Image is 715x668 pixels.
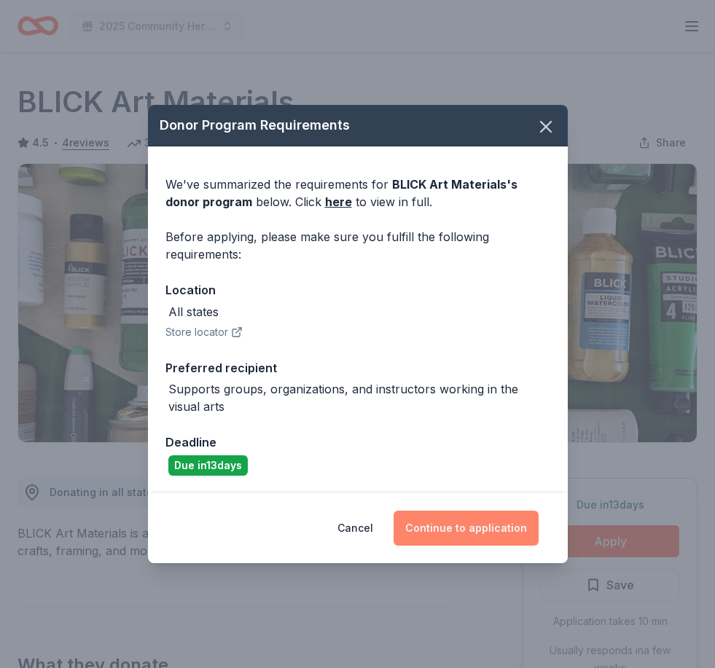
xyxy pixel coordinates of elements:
div: All states [168,303,219,321]
div: Due in 13 days [168,455,248,476]
div: We've summarized the requirements for below. Click to view in full. [165,176,550,211]
a: here [325,193,352,211]
div: Before applying, please make sure you fulfill the following requirements: [165,228,550,263]
button: Store locator [165,323,243,341]
div: Supports groups, organizations, and instructors working in the visual arts [168,380,550,415]
div: Donor Program Requirements [148,105,568,146]
button: Continue to application [394,511,539,546]
div: Location [165,280,550,299]
div: Preferred recipient [165,358,550,377]
div: Deadline [165,433,550,452]
button: Cancel [337,511,373,546]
